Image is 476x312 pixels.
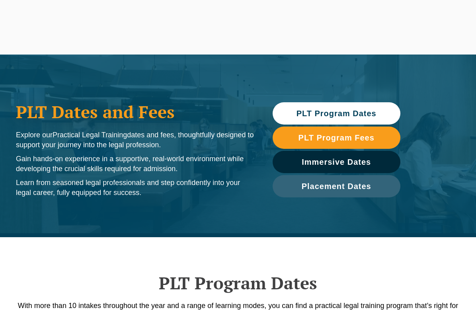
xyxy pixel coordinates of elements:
[273,175,400,197] a: Placement Dates
[16,154,257,174] p: Gain hands-on experience in a supportive, real-world environment while developing the crucial ski...
[16,178,257,198] p: Learn from seasoned legal professionals and step confidently into your legal career, fully equipp...
[16,102,257,122] h1: PLT Dates and Fees
[298,134,375,142] span: PLT Program Fees
[302,182,371,190] span: Placement Dates
[302,158,371,166] span: Immersive Dates
[53,131,127,139] span: Practical Legal Training
[297,109,377,117] span: PLT Program Dates
[16,130,257,150] p: Explore our dates and fees, thoughtfully designed to support your journey into the legal profession.
[11,273,465,293] h2: PLT Program Dates
[273,102,400,125] a: PLT Program Dates
[273,127,400,149] a: PLT Program Fees
[273,151,400,173] a: Immersive Dates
